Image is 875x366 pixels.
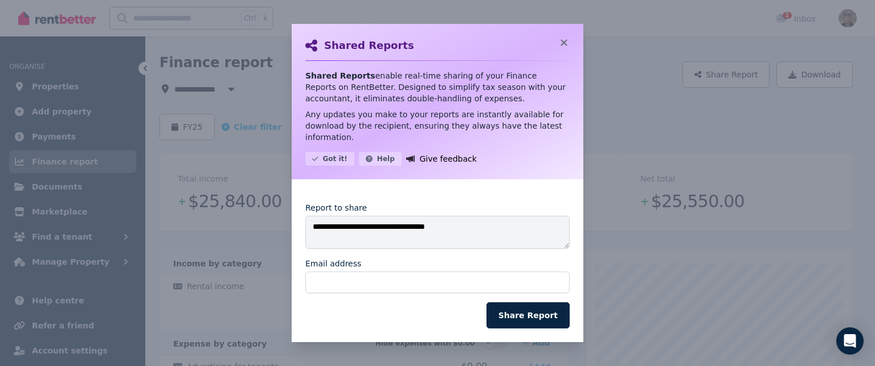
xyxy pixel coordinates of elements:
div: Open Intercom Messenger [836,327,864,355]
button: Got it! [305,152,354,166]
a: Give feedback [406,152,477,166]
label: Report to share [305,202,367,213]
h2: Shared Reports [324,38,414,54]
button: Help [359,152,402,166]
p: enable real-time sharing of your Finance Reports on RentBetter. Designed to simplify tax season w... [305,70,570,104]
label: Email address [305,258,361,269]
p: Any updates you make to your reports are instantly available for download by the recipient, ensur... [305,109,570,143]
strong: Shared Reports [305,71,375,80]
button: Share Report [486,302,570,328]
